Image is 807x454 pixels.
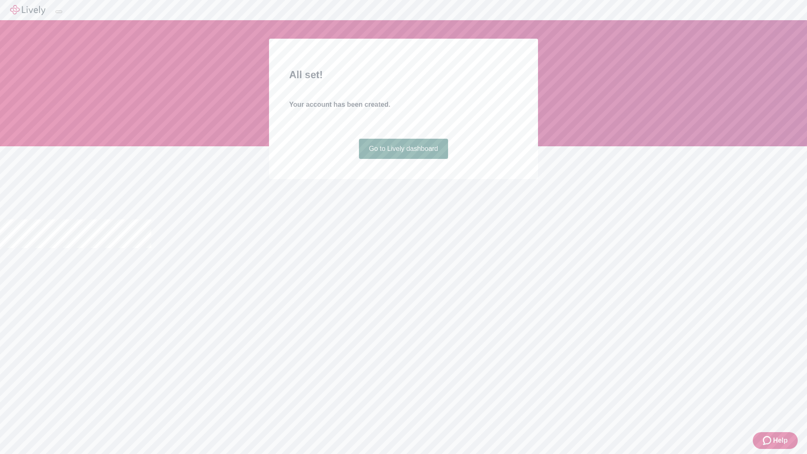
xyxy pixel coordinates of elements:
[359,139,448,159] a: Go to Lively dashboard
[773,436,788,446] span: Help
[10,5,45,15] img: Lively
[55,11,62,13] button: Log out
[753,432,798,449] button: Zendesk support iconHelp
[763,436,773,446] svg: Zendesk support icon
[289,100,518,110] h4: Your account has been created.
[289,67,518,82] h2: All set!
